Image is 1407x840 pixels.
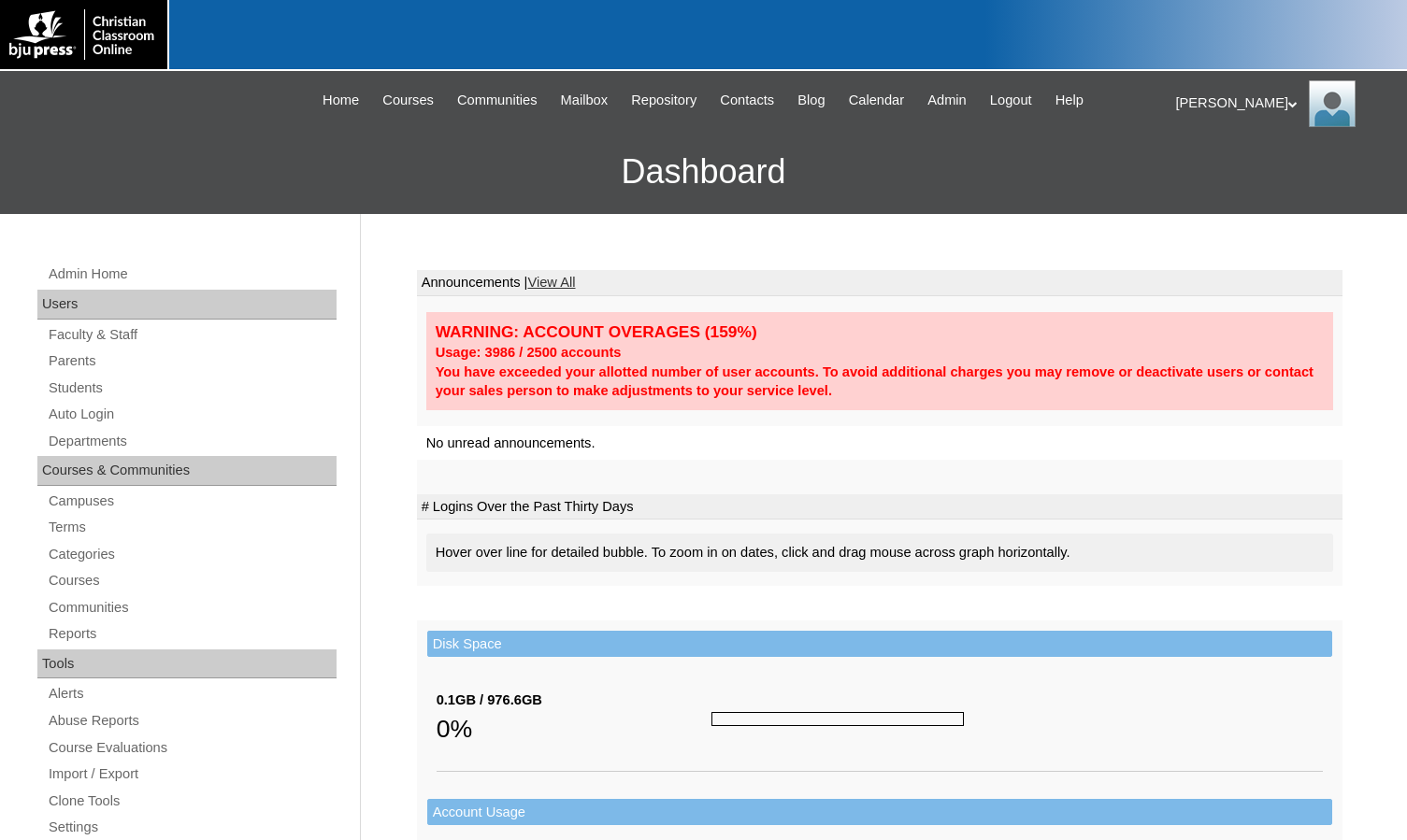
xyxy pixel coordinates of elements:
a: View All [527,275,575,290]
span: Calendar [849,90,904,111]
div: Courses & Communities [37,456,337,486]
td: # Logins Over the Past Thirty Days [417,494,1342,520]
a: Faculty & Staff [47,323,337,347]
span: Admin [927,90,967,111]
a: Home [313,90,368,111]
a: Departments [47,430,337,453]
span: Contacts [720,90,774,111]
a: Calendar [840,90,913,111]
div: You have exceeded your allotted number of user accounts. To avoid additional charges you may remo... [436,363,1324,401]
td: Announcements | [417,270,1342,296]
span: Courses [382,90,434,111]
a: Settings [47,816,337,839]
a: Import / Export [47,762,337,786]
img: logo-white.png [9,9,158,60]
a: Reports [47,622,337,646]
a: Course Evaluations [47,736,337,760]
span: Blog [797,90,825,111]
div: Hover over line for detailed bubble. To zoom in on dates, click and drag mouse across graph horiz... [426,534,1333,572]
a: Mailbox [552,90,618,111]
a: Courses [47,569,337,592]
a: Repository [622,90,706,111]
td: Account Usage [427,799,1332,826]
span: Repository [631,90,696,111]
img: Melanie Sevilla [1309,80,1356,127]
td: Disk Space [427,631,1332,658]
span: Help [1055,90,1084,111]
a: Parents [47,349,337,373]
a: Abuse Reports [47,709,337,733]
a: Categories [47,543,337,566]
span: Home [323,90,359,111]
a: Clone Tools [47,790,337,813]
div: Users [37,290,337,320]
div: [PERSON_NAME] [1176,80,1389,127]
div: Tools [37,649,337,679]
td: No unread announcements. [417,426,1342,461]
a: Contacts [711,90,783,111]
strong: Usage: 3986 / 2500 accounts [436,345,622,360]
a: Admin Home [47,263,337,286]
a: Blog [788,90,834,111]
div: WARNING: ACCOUNT OVERAGES (159%) [436,321,1324,343]
a: Auto Login [47,403,337,426]
div: 0% [437,710,711,747]
a: Campuses [47,490,337,513]
a: Help [1046,90,1093,111]
h3: Dashboard [9,130,1398,214]
a: Alerts [47,682,337,705]
a: Communities [448,90,547,111]
div: 0.1GB / 976.6GB [437,691,711,710]
a: Logout [981,90,1041,111]
span: Mailbox [561,90,609,111]
a: Admin [918,90,976,111]
a: Communities [47,596,337,619]
a: Courses [373,90,443,111]
a: Students [47,377,337,400]
a: Terms [47,516,337,539]
span: Communities [457,90,538,111]
span: Logout [990,90,1032,111]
